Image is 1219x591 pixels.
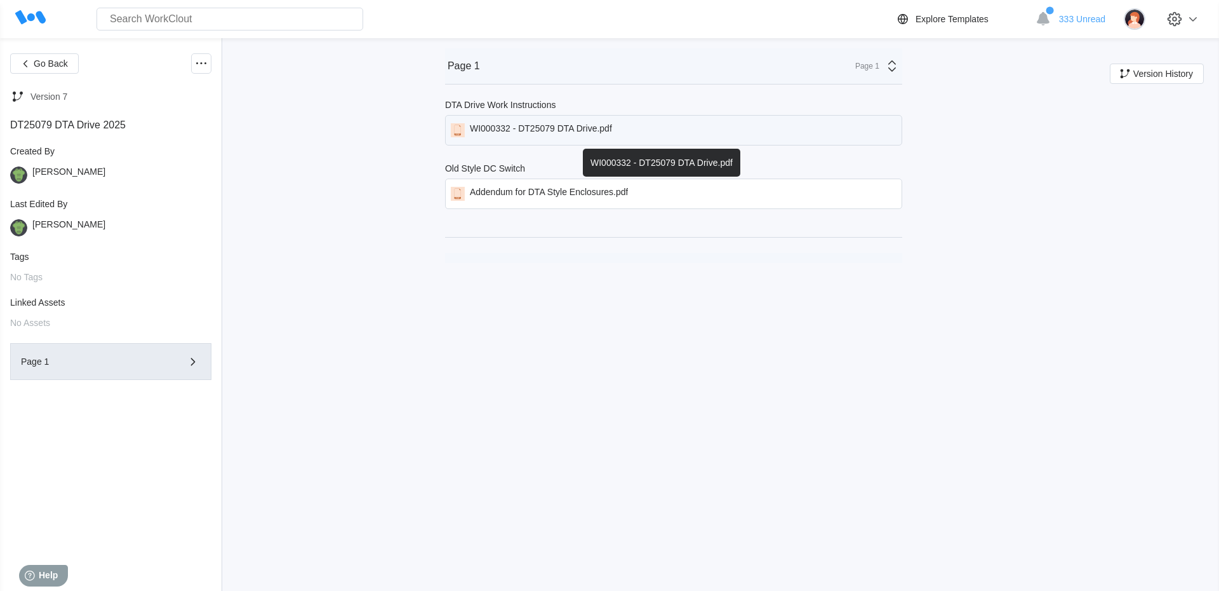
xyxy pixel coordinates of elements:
[10,343,211,380] button: Page 1
[32,166,105,184] div: [PERSON_NAME]
[448,60,480,72] div: Page 1
[10,318,211,328] div: No Assets
[848,62,879,71] div: Page 1
[445,100,556,110] div: DTA Drive Work Instructions
[10,252,211,262] div: Tags
[1133,69,1193,78] span: Version History
[10,272,211,282] div: No Tags
[895,11,1029,27] a: Explore Templates
[10,219,27,236] img: gator.png
[10,199,211,209] div: Last Edited By
[10,53,79,74] button: Go Back
[30,92,67,102] div: Version 7
[916,14,989,24] div: Explore Templates
[445,163,525,173] div: Old Style DC Switch
[583,149,740,177] div: WI000332 - DT25079 DTA Drive.pdf
[470,187,629,201] div: Addendum for DTA Style Enclosures.pdf
[21,357,164,366] div: Page 1
[10,119,211,131] div: DT25079 DTA Drive 2025
[10,146,211,156] div: Created By
[97,8,363,31] input: Search WorkClout
[1059,14,1105,24] span: 333 Unread
[1124,8,1145,30] img: user-2.png
[10,166,27,184] img: gator.png
[32,219,105,236] div: [PERSON_NAME]
[470,123,612,137] div: WI000332 - DT25079 DTA Drive.pdf
[1110,64,1204,84] button: Version History
[34,59,68,68] span: Go Back
[10,297,211,308] div: Linked Assets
